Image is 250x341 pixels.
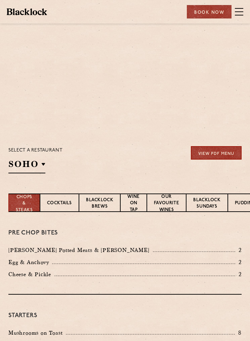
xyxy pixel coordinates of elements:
h3: Starters [8,311,242,320]
p: Cheese & Pickle [8,271,54,278]
p: 2 [235,246,242,255]
p: Chops & Steaks [16,194,33,214]
p: Select a restaurant [8,146,62,155]
h2: SOHO [8,158,45,173]
p: 8 [235,329,242,337]
p: Cocktails [47,200,72,207]
p: 2 [235,258,242,267]
a: View PDF Menu [191,146,242,160]
h3: Pre Chop Bites [8,229,242,238]
p: Blacklock Sundays [193,197,220,211]
p: Egg & Anchovy [8,259,52,265]
p: [PERSON_NAME] Potted Meats & [PERSON_NAME] [8,247,153,253]
p: Blacklock Brews [86,197,113,211]
p: 2 [235,270,242,279]
p: Mushrooms on Toast [8,330,66,336]
img: BL_Textured_Logo-footer-cropped.svg [7,8,47,15]
p: Our favourite wines [154,194,179,214]
p: Wine on Tap [127,194,139,214]
div: Book Now [187,5,232,18]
